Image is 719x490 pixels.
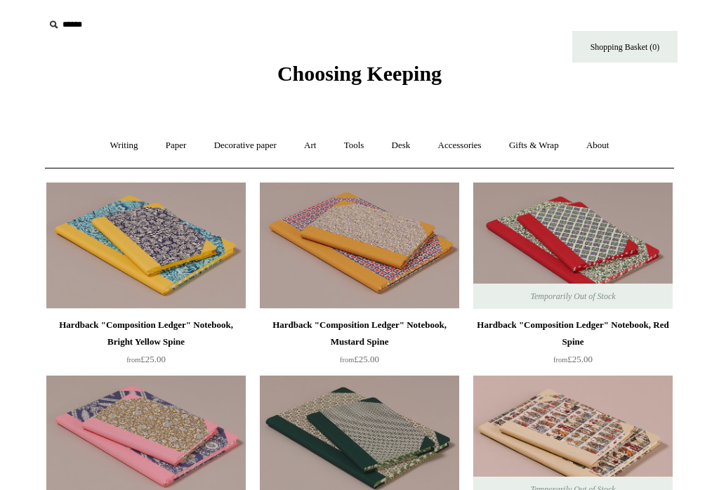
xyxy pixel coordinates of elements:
[572,31,678,62] a: Shopping Basket (0)
[473,317,673,374] a: Hardback "Composition Ledger" Notebook, Red Spine from£25.00
[46,317,246,374] a: Hardback "Composition Ledger" Notebook, Bright Yellow Spine from£25.00
[277,62,442,85] span: Choosing Keeping
[260,183,459,309] img: Hardback "Composition Ledger" Notebook, Mustard Spine
[46,183,246,309] a: Hardback "Composition Ledger" Notebook, Bright Yellow Spine Hardback "Composition Ledger" Noteboo...
[426,127,494,164] a: Accessories
[553,354,593,364] span: £25.00
[260,183,459,309] a: Hardback "Composition Ledger" Notebook, Mustard Spine Hardback "Composition Ledger" Notebook, Mus...
[553,356,567,364] span: from
[574,127,622,164] a: About
[263,317,456,350] div: Hardback "Composition Ledger" Notebook, Mustard Spine
[516,284,629,309] span: Temporarily Out of Stock
[331,127,377,164] a: Tools
[340,356,354,364] span: from
[50,317,242,350] div: Hardback "Composition Ledger" Notebook, Bright Yellow Spine
[46,183,246,309] img: Hardback "Composition Ledger" Notebook, Bright Yellow Spine
[260,317,459,374] a: Hardback "Composition Ledger" Notebook, Mustard Spine from£25.00
[98,127,151,164] a: Writing
[153,127,199,164] a: Paper
[379,127,423,164] a: Desk
[126,354,166,364] span: £25.00
[340,354,379,364] span: £25.00
[473,183,673,309] img: Hardback "Composition Ledger" Notebook, Red Spine
[477,317,669,350] div: Hardback "Composition Ledger" Notebook, Red Spine
[473,183,673,309] a: Hardback "Composition Ledger" Notebook, Red Spine Hardback "Composition Ledger" Notebook, Red Spi...
[277,73,442,83] a: Choosing Keeping
[496,127,572,164] a: Gifts & Wrap
[291,127,329,164] a: Art
[202,127,289,164] a: Decorative paper
[126,356,140,364] span: from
